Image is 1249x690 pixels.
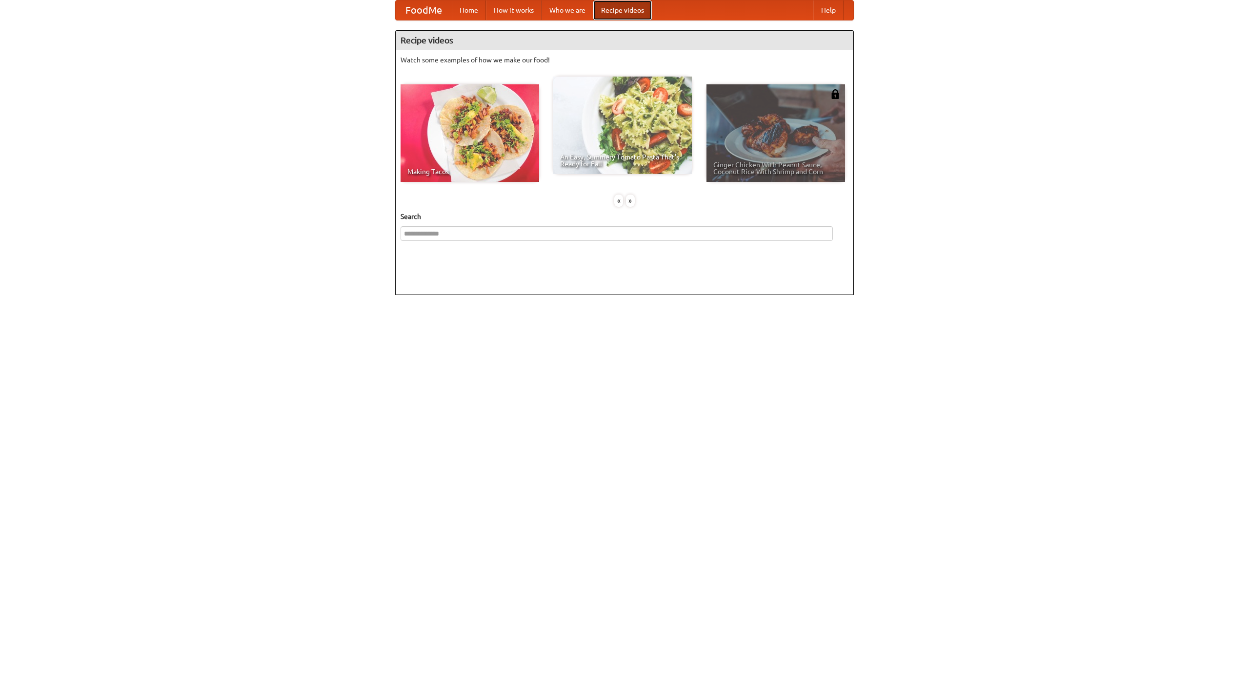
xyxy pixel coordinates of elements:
a: How it works [486,0,542,20]
span: An Easy, Summery Tomato Pasta That's Ready for Fall [560,154,685,167]
h4: Recipe videos [396,31,853,50]
a: Help [813,0,844,20]
a: An Easy, Summery Tomato Pasta That's Ready for Fall [553,77,692,174]
span: Making Tacos [407,168,532,175]
p: Watch some examples of how we make our food! [401,55,848,65]
a: Making Tacos [401,84,539,182]
a: Who we are [542,0,593,20]
a: Home [452,0,486,20]
div: » [626,195,635,207]
a: Recipe videos [593,0,652,20]
img: 483408.png [830,89,840,99]
div: « [614,195,623,207]
h5: Search [401,212,848,221]
a: FoodMe [396,0,452,20]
